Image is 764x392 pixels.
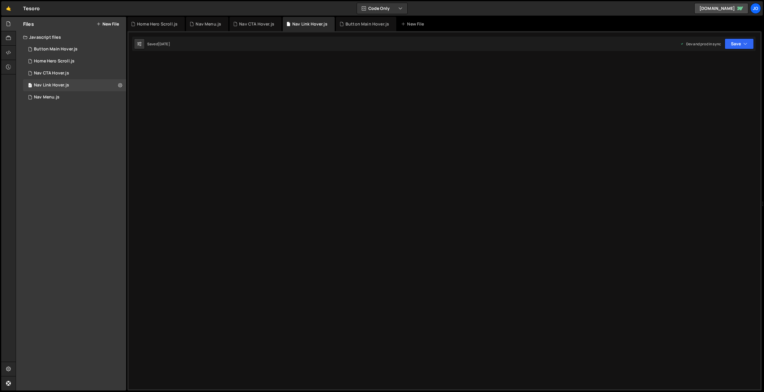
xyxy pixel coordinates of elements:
a: [DOMAIN_NAME] [694,3,748,14]
div: 17308/48212.js [23,55,126,67]
div: 17308/48125.js [23,67,126,79]
h2: Files [23,21,34,27]
a: 🤙 [1,1,16,16]
div: 17308/48184.js [23,91,126,103]
div: New File [401,21,426,27]
div: 17308/48103.js [23,79,126,91]
div: [DATE] [158,41,170,47]
button: Code Only [357,3,407,14]
div: Saved [147,41,170,47]
span: 1 [28,83,32,88]
div: Nav Link Hover.js [292,21,327,27]
div: Dev and prod in sync [680,41,721,47]
div: Tesoro [23,5,40,12]
div: Nav Link Hover.js [34,83,69,88]
div: Home Hero Scroll.js [137,21,178,27]
div: Button Main Hover.js [345,21,389,27]
div: Nav Menu.js [196,21,221,27]
div: Nav Menu.js [34,95,59,100]
div: Javascript files [16,31,126,43]
button: New File [96,22,119,26]
button: Save [725,38,754,49]
div: Nav CTA Hover.js [239,21,274,27]
div: Nav CTA Hover.js [34,71,69,76]
div: Button Main Hover.js [34,47,78,52]
div: 17308/48089.js [23,43,126,55]
div: Home Hero Scroll.js [34,59,75,64]
a: Jo [750,3,761,14]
